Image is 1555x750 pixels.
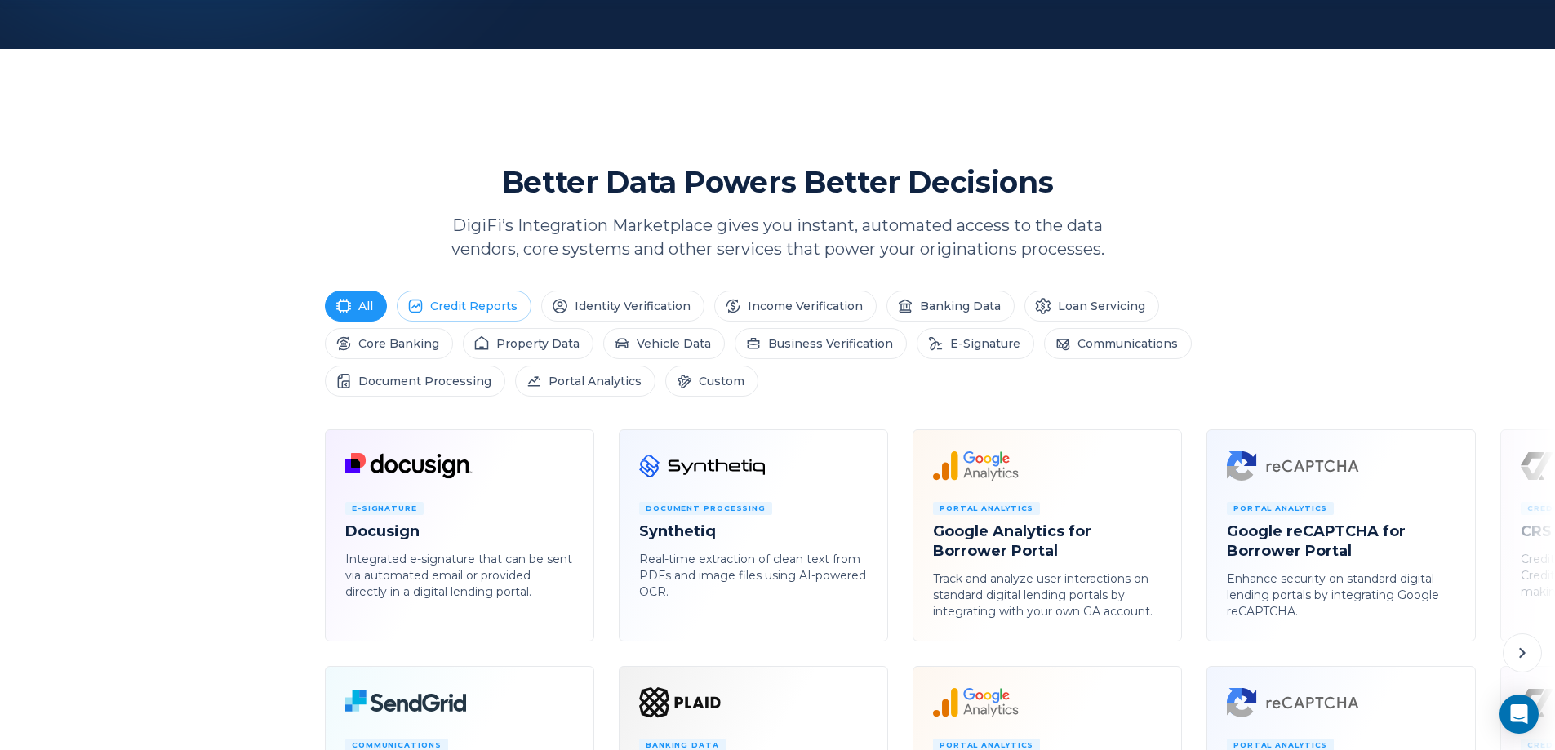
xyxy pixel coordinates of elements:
[345,551,574,600] p: Integrated e-signature that can be sent via automated email or provided directly in a digital len...
[714,291,877,322] li: Income Verification
[933,502,1040,515] span: Portal Analytics
[1227,502,1334,515] span: Portal Analytics
[735,328,907,359] li: Business Verification
[639,521,868,541] h4: Synthetiq
[917,328,1034,359] li: E-Signature
[639,502,772,515] span: Document Processing
[345,502,424,515] span: E-Signature
[933,521,1162,561] h4: Google Analytics for Borrower Portal
[325,328,453,359] li: Core Banking
[1227,521,1455,561] h4: Google reCAPTCHA for Borrower Portal
[639,551,868,600] p: Real-time extraction of clean text from PDFs and image files using AI-powered OCR.
[603,328,725,359] li: Vehicle Data
[886,291,1015,322] li: Banking Data
[1499,695,1539,734] div: Open Intercom Messenger
[397,291,531,322] li: Credit Reports
[1044,328,1192,359] li: Communications
[325,366,505,397] li: Document Processing
[541,291,704,322] li: Identity Verification
[515,366,655,397] li: Portal Analytics
[1024,291,1159,322] li: Loan Servicing
[423,214,1133,261] p: DigiFi’s Integration Marketplace gives you instant, automated access to the data vendors, core sy...
[325,291,387,322] li: All
[1227,570,1455,619] p: Enhance security on standard digital lending portals by integrating Google reCAPTCHA.
[463,328,593,359] li: Property Data
[502,163,1053,201] h2: Better Data Powers Better Decisions
[345,521,574,541] h4: Docusign
[665,366,758,397] li: Custom
[933,570,1162,619] p: Track and analyze user interactions on standard digital lending portals by integrating with your ...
